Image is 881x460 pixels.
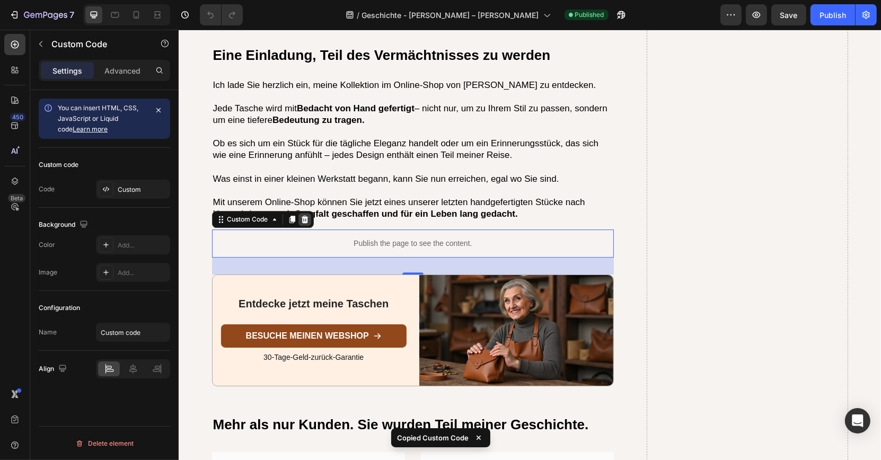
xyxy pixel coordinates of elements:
h2: Mehr als nur Kunden. Sie wurden Teil meiner Geschichte. [33,385,436,405]
div: Align [39,362,69,376]
span: Save [780,11,798,20]
div: Undo/Redo [200,4,243,25]
span: / [357,10,360,21]
img: gempages_575986911949095762-d449a950-ee1a-4230-93ca-7f6c7f2bdc54.webp [241,245,435,356]
div: Custom [118,185,168,194]
div: Open Intercom Messenger [845,408,870,434]
div: Image [39,268,57,277]
button: Delete element [39,435,170,452]
div: Add... [118,268,168,278]
div: Custom code [39,160,78,170]
div: Name [39,328,57,337]
p: Custom Code [51,38,142,50]
div: 450 [10,113,25,121]
iframe: Design area [179,30,881,460]
span: Geschichte - [PERSON_NAME] – [PERSON_NAME] [362,10,539,21]
p: Advanced [104,65,140,76]
a: Learn more [73,125,108,133]
span: You can insert HTML, CSS, JavaScript or Liquid code [58,104,138,133]
div: Delete element [75,437,134,450]
div: Color [39,240,55,250]
div: Add... [118,241,168,250]
span: Published [575,10,604,20]
div: Background [39,218,90,232]
p: 7 [69,8,74,21]
div: Beta [8,194,25,202]
p: Copied Custom Code [398,432,469,443]
div: Publish [820,10,846,21]
button: 7 [4,4,79,25]
button: Save [771,4,806,25]
p: Settings [52,65,82,76]
div: Code [39,184,55,194]
button: Publish [810,4,855,25]
div: Configuration [39,303,80,313]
